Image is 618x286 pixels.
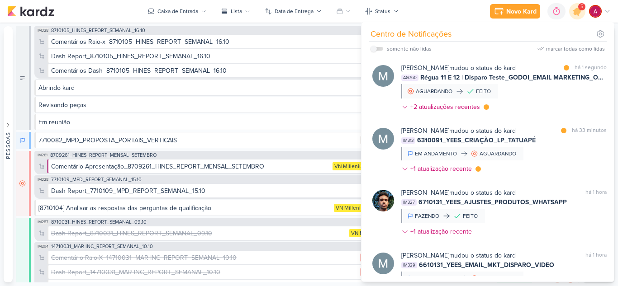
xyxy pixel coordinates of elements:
[371,28,452,40] div: Centro de Notificações
[401,262,417,268] span: IM329
[401,199,417,206] span: IM327
[51,220,147,225] span: 8710031_HINES_REPORT_SEMANAL_09.10
[37,153,48,158] span: IM261
[401,127,449,135] b: [PERSON_NAME]
[585,188,607,197] div: há 1 hora
[38,83,75,93] div: Abrindo kard
[51,66,369,75] div: Comentários Dash_8710105_HINES_REPORT_SEMANAL_16.10
[4,26,13,282] button: Pessoas
[16,132,31,149] div: FAZENDO
[51,162,264,171] div: Comentário Apresentação_8709261_HINES_REPORT_MENSAL_SETEMBRO
[416,87,452,95] div: AGUARDANDO
[37,244,49,249] span: IM294
[401,126,516,136] div: mudou o status do kard
[401,189,449,197] b: [PERSON_NAME]
[333,162,369,170] div: VN Millenium
[51,267,359,277] div: Dash Report_14710031_MAR INC_REPORT_SEMANAL_10.10
[572,126,607,136] div: há 33 minutos
[415,150,457,158] div: EM ANDAMENTO
[51,186,368,196] div: Dash Report_7710109_MPD_REPORT_SEMANAL_15.10
[419,260,554,270] span: 6610131_YEES_EMAIL_MKT_DISPARO_VIDEO
[490,4,540,19] button: Novo Kard
[51,229,347,238] div: Dash Report_8710031_HINES_REPORT_SEMANAL_09.10
[38,203,332,213] div: [8710104] Analisar as respostas das perguntas de qualificação
[420,73,607,82] span: Régua 11 E 12 | Disparo Teste_GODOI_EMAIL MARKETING_OUTUBRO
[51,37,229,47] div: Comentários Raio-x_8710105_HINES_REPORT_SEMANAL_16.10
[410,164,474,173] div: +1 atualização recente
[51,186,205,196] div: Dash Report_7710109_MPD_REPORT_SEMANAL_15.10
[401,252,449,259] b: [PERSON_NAME]
[51,253,237,263] div: Comentário Raio-X_14710031_MAR INC_REPORT_SEMANAL_10.10
[401,75,418,81] span: AG760
[361,253,385,262] div: MAR INC
[37,220,49,225] span: IM287
[37,28,49,33] span: IM328
[51,37,369,47] div: Comentários Raio-x_8710105_HINES_REPORT_SEMANAL_16.10
[417,136,536,145] span: 6310091_YEES_CRIAÇÃO_LP_TATUAPÉ
[16,26,31,130] div: FAZER
[38,83,528,93] div: Abrindo kard
[334,204,370,212] div: VN Millenium
[589,5,602,18] img: Alessandra Gomes
[401,64,449,72] b: [PERSON_NAME]
[580,3,583,10] span: 5
[361,136,376,144] div: MPD
[37,177,49,182] span: IM328
[51,52,210,61] div: Dash Report_8710105_HINES_REPORT_SEMANAL_16.10
[38,117,528,127] div: Em reunião
[51,229,212,238] div: Dash Report_8710031_HINES_REPORT_SEMANAL_09.10
[372,190,394,211] img: Nelito Junior
[4,131,12,159] div: Pessoas
[38,100,528,110] div: Revisando peças
[16,151,31,216] div: AGUARDANDO
[415,212,439,220] div: FAZENDO
[410,102,482,112] div: +2 atualizações recentes
[38,203,211,213] div: [8710104] Analisar as respostas das perguntas de qualificação
[38,117,70,127] div: Em reunião
[387,45,432,53] div: somente não lidas
[51,244,153,249] span: 14710031_MAR INC_REPORT_SEMANAL_10.10
[480,274,516,282] div: AGUARDANDO
[463,212,478,220] div: FEITO
[51,267,220,277] div: Dash Report_14710031_MAR INC_REPORT_SEMANAL_10.10
[415,274,457,282] div: EM ANDAMENTO
[51,28,145,33] span: 8710105_HINES_REPORT_SEMANAL_16.10
[506,7,537,16] div: Novo Kard
[38,136,177,145] div: 7710082_MPD_PROPOSTA_PORTAIS_VERTICAIS
[372,253,394,274] img: Mariana Amorim
[476,87,491,95] div: FEITO
[410,227,474,236] div: +1 atualização recente
[401,251,516,260] div: mudou o status do kard
[361,268,385,276] div: MAR INC
[7,6,54,17] img: kardz.app
[372,65,394,87] img: Mariana Amorim
[51,177,142,182] span: 7710109_MPD_REPORT_SEMANAL_15.10
[546,45,605,53] div: marcar todas como lidas
[51,52,369,61] div: Dash Report_8710105_HINES_REPORT_SEMANAL_16.10
[51,253,359,263] div: Comentário Raio-X_14710031_MAR INC_REPORT_SEMANAL_10.10
[401,188,516,197] div: mudou o status do kard
[372,128,394,150] img: Mariana Amorim
[50,153,157,158] span: 8709261_HINES_REPORT_MENSAL_SETEMBRO
[38,100,86,110] div: Revisando peças
[51,162,331,171] div: Comentário Apresentação_8709261_HINES_REPORT_MENSAL_SETEMBRO
[38,136,359,145] div: 7710082_MPD_PROPOSTA_PORTAIS_VERTICAIS
[401,63,516,73] div: mudou o status do kard
[418,197,567,207] span: 6710131_YEES_AJUSTES_PRODUTOS_WHATSAPP
[575,63,607,73] div: há 1 segundo
[51,66,227,75] div: Comentários Dash_8710105_HINES_REPORT_SEMANAL_16.10
[401,137,415,144] span: IM313
[585,251,607,260] div: há 1 hora
[480,150,516,158] div: AGUARDANDO
[349,229,385,237] div: VN Millenium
